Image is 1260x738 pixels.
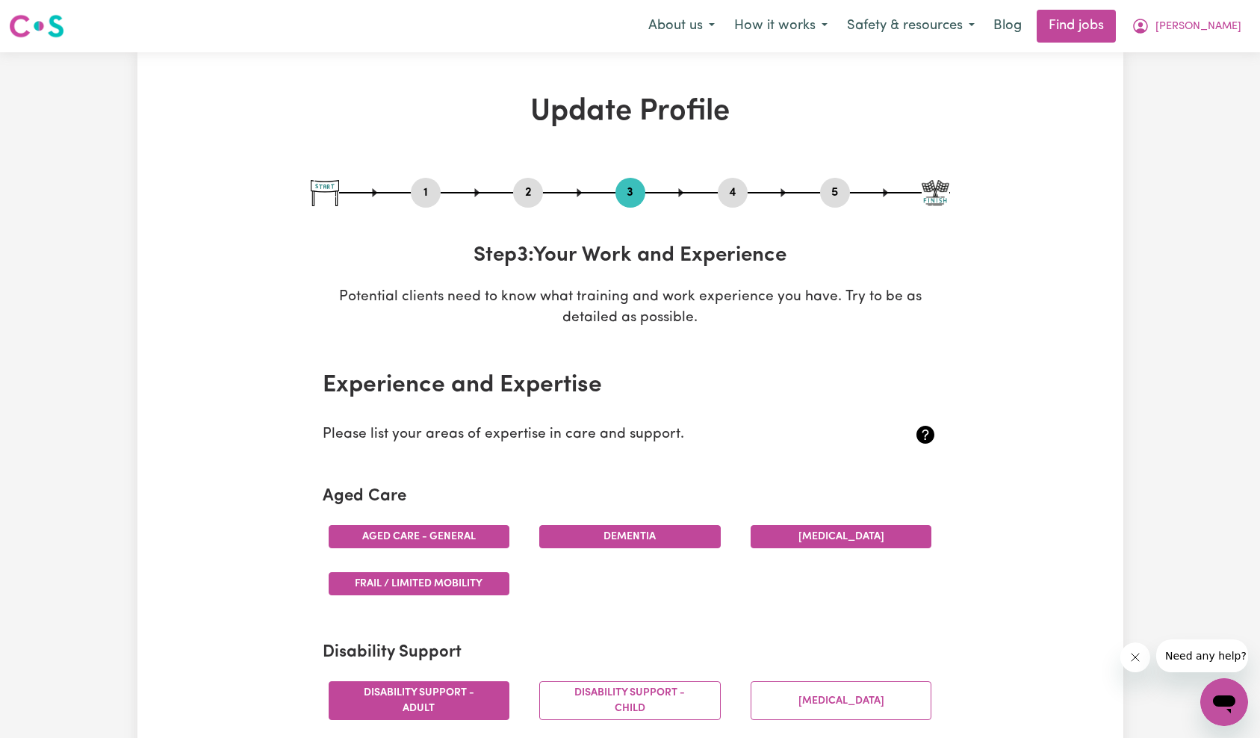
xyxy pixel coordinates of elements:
[411,183,441,202] button: Go to step 1
[311,94,950,130] h1: Update Profile
[1156,639,1248,672] iframe: Message from company
[615,183,645,202] button: Go to step 3
[1037,10,1116,43] a: Find jobs
[323,371,938,400] h2: Experience and Expertise
[820,183,850,202] button: Go to step 5
[1155,19,1241,35] span: [PERSON_NAME]
[9,13,64,40] img: Careseekers logo
[724,10,837,42] button: How it works
[329,681,510,720] button: Disability support - Adult
[1122,10,1251,42] button: My Account
[311,287,950,330] p: Potential clients need to know what training and work experience you have. Try to be as detailed ...
[323,424,836,446] p: Please list your areas of expertise in care and support.
[837,10,984,42] button: Safety & resources
[323,643,938,663] h2: Disability Support
[751,681,932,720] button: [MEDICAL_DATA]
[639,10,724,42] button: About us
[311,244,950,269] h3: Step 3 : Your Work and Experience
[539,681,721,720] button: Disability support - Child
[513,183,543,202] button: Go to step 2
[1200,678,1248,726] iframe: Button to launch messaging window
[984,10,1031,43] a: Blog
[539,525,721,548] button: Dementia
[329,572,510,595] button: Frail / limited mobility
[323,487,938,507] h2: Aged Care
[718,183,748,202] button: Go to step 4
[329,525,510,548] button: Aged care - General
[751,525,932,548] button: [MEDICAL_DATA]
[1120,642,1150,672] iframe: Close message
[9,9,64,43] a: Careseekers logo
